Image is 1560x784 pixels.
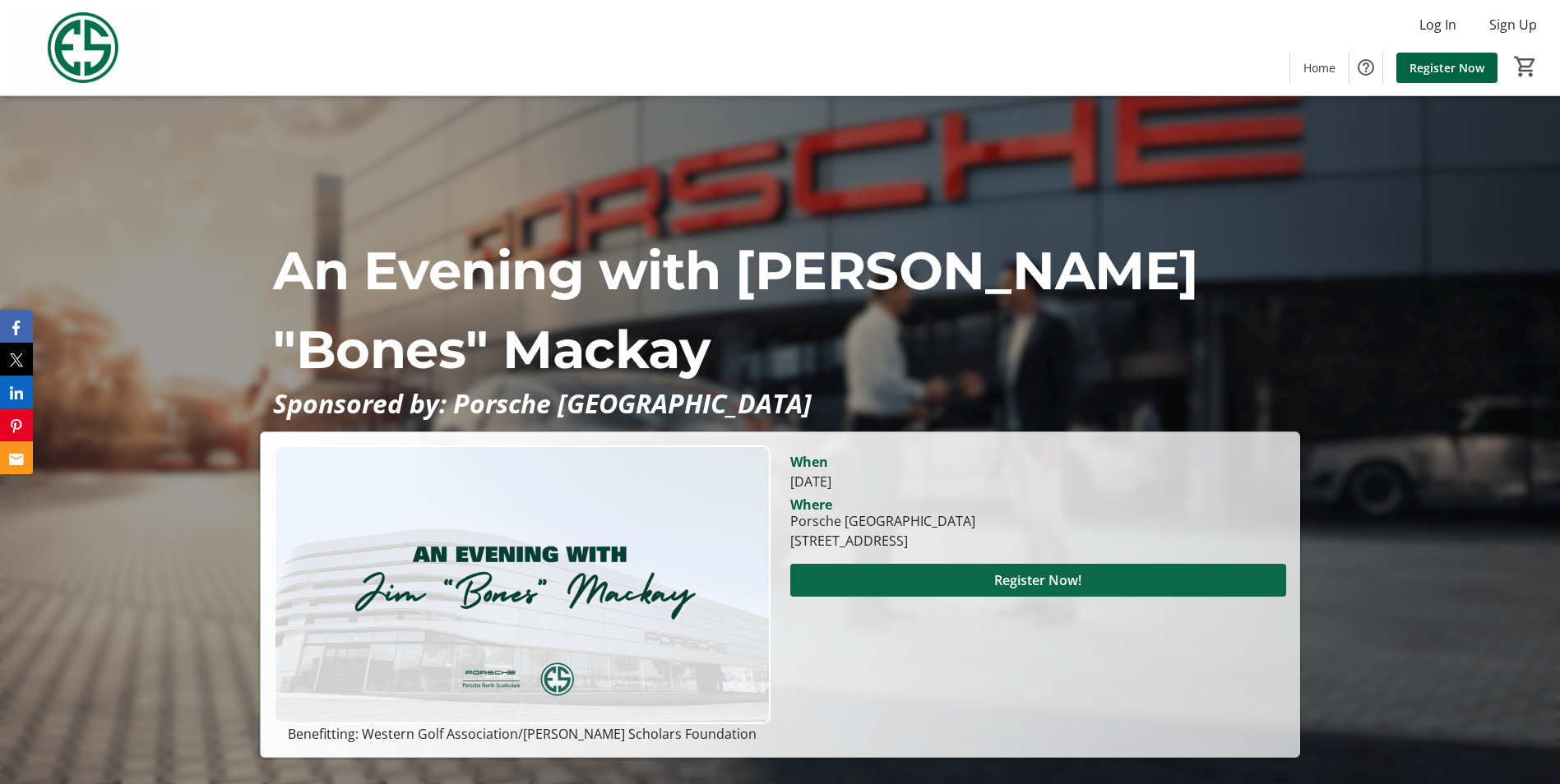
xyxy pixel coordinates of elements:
[274,724,770,744] p: Benefitting: Western Golf Association/[PERSON_NAME] Scholars Foundation
[790,511,975,531] div: Porsche [GEOGRAPHIC_DATA]
[273,231,1287,389] p: An Evening with [PERSON_NAME] "Bones" Mackay
[1406,12,1470,38] button: Log In
[790,531,975,551] div: [STREET_ADDRESS]
[790,498,832,511] div: Where
[273,385,812,421] em: Sponsored by: Porsche [GEOGRAPHIC_DATA]
[790,472,1286,491] div: [DATE]
[1489,15,1537,35] span: Sign Up
[1410,59,1484,76] span: Register Now
[274,445,770,724] img: Campaign CTA Media Photo
[790,452,828,472] div: When
[1303,59,1335,76] span: Home
[10,7,156,89] img: Evans Scholars Foundation's Logo
[1419,15,1456,35] span: Log In
[1396,53,1498,83] a: Register Now
[1476,12,1550,38] button: Sign Up
[1511,52,1540,81] button: Cart
[1349,51,1382,84] button: Help
[790,564,1286,597] button: Register Now!
[1290,53,1349,83] a: Home
[994,570,1081,590] span: Register Now!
